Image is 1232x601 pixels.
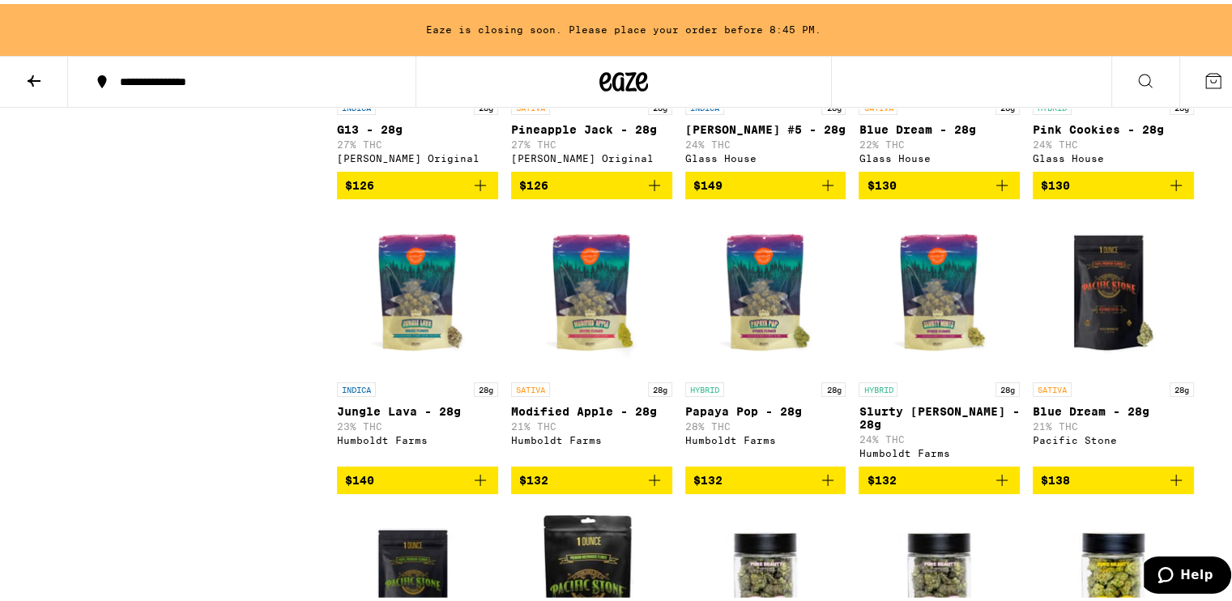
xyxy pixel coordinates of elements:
[859,378,897,393] p: HYBRID
[859,168,1020,195] button: Add to bag
[859,208,1020,462] a: Open page for Slurty Mintz - 28g from Humboldt Farms
[685,401,846,414] p: Papaya Pop - 28g
[511,401,672,414] p: Modified Apple - 28g
[337,168,498,195] button: Add to bag
[995,378,1020,393] p: 28g
[511,208,672,370] img: Humboldt Farms - Modified Apple - 28g
[685,208,846,462] a: Open page for Papaya Pop - 28g from Humboldt Farms
[859,119,1020,132] p: Blue Dream - 28g
[337,417,498,428] p: 23% THC
[337,208,498,462] a: Open page for Jungle Lava - 28g from Humboldt Farms
[511,119,672,132] p: Pineapple Jack - 28g
[859,208,1020,370] img: Humboldt Farms - Slurty Mintz - 28g
[648,378,672,393] p: 28g
[337,401,498,414] p: Jungle Lava - 28g
[821,378,846,393] p: 28g
[511,378,550,393] p: SATIVA
[1033,119,1194,132] p: Pink Cookies - 28g
[511,135,672,146] p: 27% THC
[867,175,896,188] span: $130
[1033,401,1194,414] p: Blue Dream - 28g
[685,462,846,490] button: Add to bag
[1170,378,1194,393] p: 28g
[511,149,672,160] div: [PERSON_NAME] Original
[685,135,846,146] p: 24% THC
[859,444,1020,454] div: Humboldt Farms
[859,430,1020,441] p: 24% THC
[345,470,374,483] span: $140
[859,135,1020,146] p: 22% THC
[337,149,498,160] div: [PERSON_NAME] Original
[1033,417,1194,428] p: 21% THC
[519,470,548,483] span: $132
[685,378,724,393] p: HYBRID
[1033,378,1072,393] p: SATIVA
[337,378,376,393] p: INDICA
[685,208,846,370] img: Humboldt Farms - Papaya Pop - 28g
[1033,149,1194,160] div: Glass House
[1041,470,1070,483] span: $138
[1041,175,1070,188] span: $130
[1033,135,1194,146] p: 24% THC
[511,417,672,428] p: 21% THC
[337,462,498,490] button: Add to bag
[337,208,498,370] img: Humboldt Farms - Jungle Lava - 28g
[1144,552,1231,593] iframe: Opens a widget where you can find more information
[337,135,498,146] p: 27% THC
[345,175,374,188] span: $126
[685,417,846,428] p: 28% THC
[1033,208,1194,370] img: Pacific Stone - Blue Dream - 28g
[337,431,498,441] div: Humboldt Farms
[511,462,672,490] button: Add to bag
[859,401,1020,427] p: Slurty [PERSON_NAME] - 28g
[519,175,548,188] span: $126
[1033,168,1194,195] button: Add to bag
[1033,462,1194,490] button: Add to bag
[511,431,672,441] div: Humboldt Farms
[685,119,846,132] p: [PERSON_NAME] #5 - 28g
[685,431,846,441] div: Humboldt Farms
[474,378,498,393] p: 28g
[685,168,846,195] button: Add to bag
[1033,208,1194,462] a: Open page for Blue Dream - 28g from Pacific Stone
[859,149,1020,160] div: Glass House
[685,149,846,160] div: Glass House
[1033,431,1194,441] div: Pacific Stone
[693,470,723,483] span: $132
[859,462,1020,490] button: Add to bag
[511,208,672,462] a: Open page for Modified Apple - 28g from Humboldt Farms
[693,175,723,188] span: $149
[867,470,896,483] span: $132
[511,168,672,195] button: Add to bag
[337,119,498,132] p: G13 - 28g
